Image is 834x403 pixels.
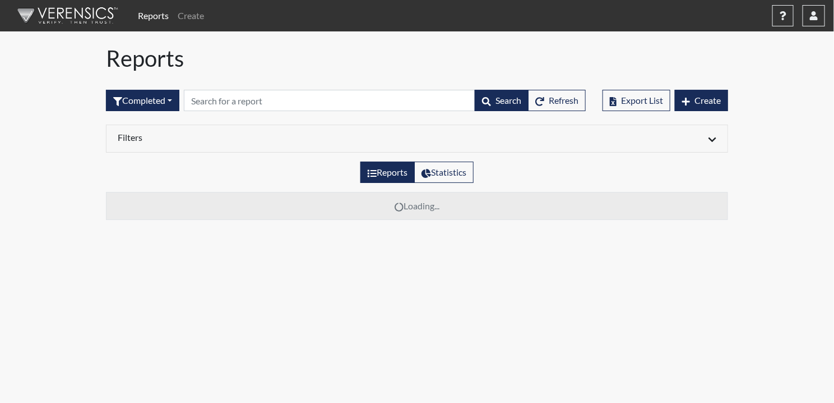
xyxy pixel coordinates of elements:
div: Filter by interview status [106,90,179,111]
span: Create [694,95,721,106]
label: View statistics about completed interviews [414,162,474,183]
td: Loading... [106,193,728,220]
div: Click to expand/collapse filters [109,132,725,145]
a: Reports [133,4,173,27]
button: Export List [603,90,670,111]
button: Completed [106,90,179,111]
button: Refresh [528,90,586,111]
a: Create [173,4,208,27]
span: Search [495,95,521,106]
span: Refresh [549,95,578,106]
button: Create [675,90,728,111]
input: Search by Registration ID, Interview Number, or Investigation Name. [184,90,475,111]
h6: Filters [118,132,409,143]
span: Export List [621,95,663,106]
h1: Reports [106,45,728,72]
button: Search [475,90,529,111]
label: View the list of reports [360,162,415,183]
